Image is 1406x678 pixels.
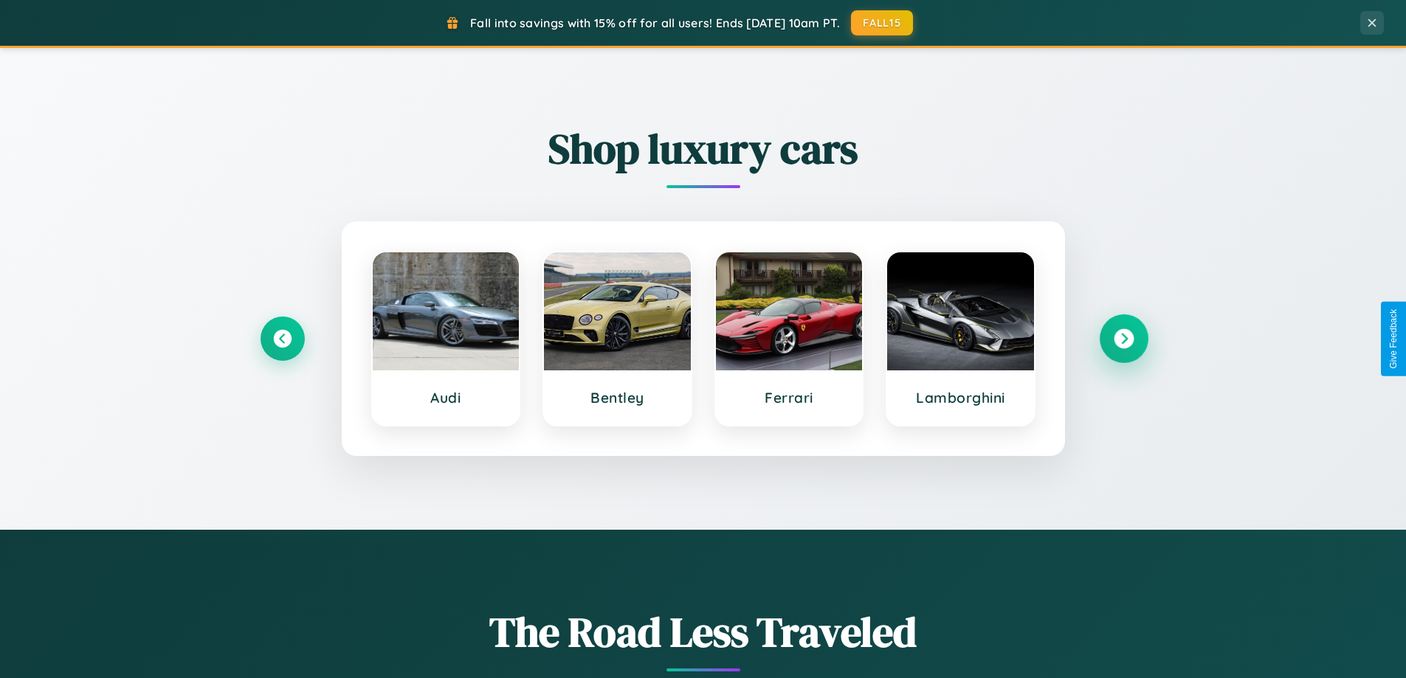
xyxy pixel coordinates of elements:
[902,389,1019,407] h3: Lamborghini
[851,10,913,35] button: FALL15
[1388,309,1399,369] div: Give Feedback
[261,120,1146,177] h2: Shop luxury cars
[559,389,676,407] h3: Bentley
[470,15,840,30] span: Fall into savings with 15% off for all users! Ends [DATE] 10am PT.
[731,389,848,407] h3: Ferrari
[261,603,1146,660] h1: The Road Less Traveled
[387,389,505,407] h3: Audi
